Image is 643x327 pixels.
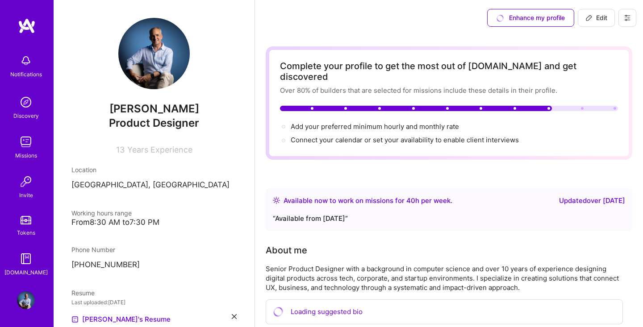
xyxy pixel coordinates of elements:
[291,136,519,144] span: Connect your calendar or set your availability to enable client interviews
[71,180,237,190] p: [GEOGRAPHIC_DATA], [GEOGRAPHIC_DATA]
[406,196,415,205] span: 40
[17,228,35,237] div: Tokens
[291,122,459,131] span: Add your preferred minimum hourly and monthly rate
[232,314,237,319] i: icon Close
[21,216,31,224] img: tokens
[71,260,237,270] p: [PHONE_NUMBER]
[17,52,35,70] img: bell
[266,264,623,292] div: Senior Product Designer with a background in computer science and over 10 years of experience des...
[273,213,625,224] div: “ Available from [DATE] ”
[13,111,39,120] div: Discovery
[71,246,115,253] span: Phone Number
[284,195,452,206] div: Available now to work on missions for h per week .
[71,102,237,116] span: [PERSON_NAME]
[71,218,237,227] div: From 8:30 AM to 7:30 PM
[71,209,132,217] span: Working hours range
[273,306,284,317] i: icon CircleLoadingViolet
[71,314,171,325] a: [PERSON_NAME]'s Resume
[127,145,192,154] span: Years Experience
[280,86,618,95] div: Over 80% of builders that are selected for missions include these details in their profile.
[578,9,615,27] div: null
[10,70,42,79] div: Notifications
[280,61,618,82] div: Complete your profile to get the most out of [DOMAIN_NAME] and get discovered
[17,133,35,151] img: teamwork
[109,116,199,129] span: Product Designer
[559,195,625,206] div: Updated over [DATE]
[19,190,33,200] div: Invite
[17,93,35,111] img: discovery
[17,173,35,190] img: Invite
[17,291,35,309] img: User Avatar
[71,165,237,174] div: Location
[71,298,237,307] div: Last uploaded: [DATE]
[17,250,35,268] img: guide book
[273,197,280,204] img: Availability
[118,18,190,89] img: User Avatar
[4,268,48,277] div: [DOMAIN_NAME]
[585,13,607,22] span: Edit
[266,299,623,325] div: Loading suggested bio
[266,244,307,257] div: About me
[71,289,95,297] span: Resume
[18,18,36,34] img: logo
[15,151,37,160] div: Missions
[71,316,79,323] img: Resume
[266,244,307,257] div: Tell us a little about yourself
[116,145,125,154] span: 13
